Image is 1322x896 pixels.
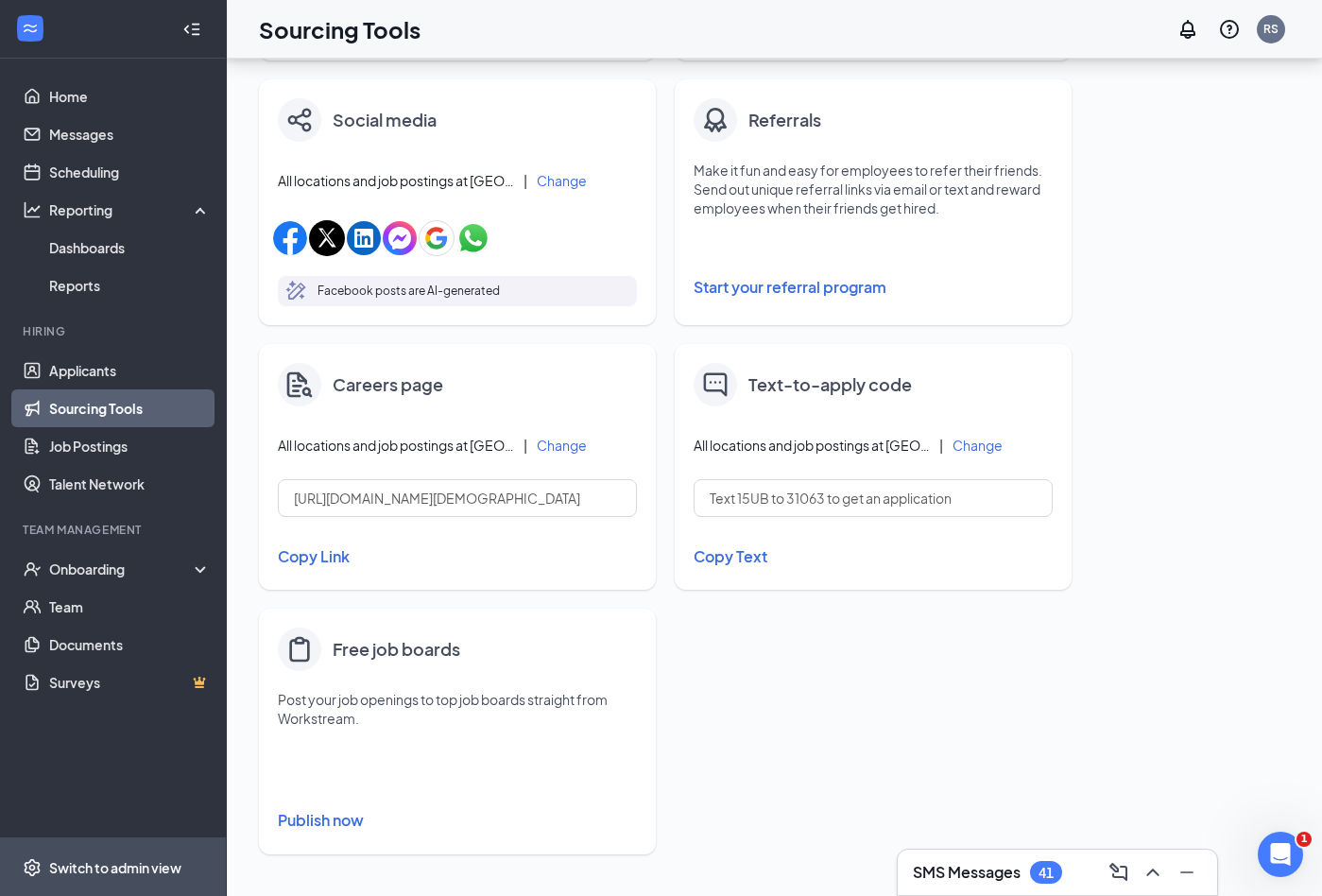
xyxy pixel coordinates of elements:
h4: Social media [333,107,437,133]
img: careers [286,371,313,398]
div: | [939,435,943,456]
img: googleIcon [419,220,455,256]
a: Home [49,78,211,115]
svg: Minimize [1176,861,1198,884]
div: | [524,435,527,456]
svg: Notifications [1176,18,1199,41]
svg: Collapse [182,20,201,39]
svg: ComposeMessage [1107,861,1130,884]
a: SurveysCrown [49,663,211,701]
img: linkedinIcon [347,221,381,255]
a: Messages [49,115,211,153]
button: Copy Text [694,541,1053,573]
img: whatsappIcon [456,221,490,255]
a: Applicants [49,352,211,389]
a: Team [49,588,211,626]
span: All locations and job postings at [GEOGRAPHIC_DATA]-fil-A [694,436,930,455]
svg: Settings [23,858,42,877]
div: Team Management [23,522,207,538]
img: facebookIcon [273,221,307,255]
a: Documents [49,626,211,663]
button: ComposeMessage [1104,857,1134,887]
span: All locations and job postings at [GEOGRAPHIC_DATA]-fil-A [278,171,514,190]
img: xIcon [309,220,345,256]
img: text [703,372,728,397]
button: Change [953,439,1003,452]
p: Facebook posts are AI-generated [318,282,500,301]
h4: Text-to-apply code [748,371,912,398]
h4: Free job boards [333,636,460,663]
span: All locations and job postings at [GEOGRAPHIC_DATA]-fil-A [278,436,514,455]
a: Reports [49,267,211,304]
button: Minimize [1172,857,1202,887]
div: 41 [1039,865,1054,881]
h3: SMS Messages [913,862,1021,883]
img: facebookMessengerIcon [383,221,417,255]
p: Make it fun and easy for employees to refer their friends. Send out unique referral links via ema... [694,161,1053,217]
a: Scheduling [49,153,211,191]
a: Sourcing Tools [49,389,211,427]
iframe: Intercom live chat [1258,832,1303,877]
div: Switch to admin view [49,858,181,877]
div: Reporting [49,200,212,219]
a: Talent Network [49,465,211,503]
h1: Sourcing Tools [259,13,421,45]
svg: WorkstreamLogo [21,19,40,38]
button: Change [537,174,587,187]
svg: QuestionInfo [1218,18,1241,41]
button: Copy Link [278,541,637,573]
svg: UserCheck [23,560,42,578]
svg: Analysis [23,200,42,219]
h4: Careers page [333,371,443,398]
button: Change [537,439,587,452]
h4: Referrals [748,107,821,133]
a: Job Postings [49,427,211,465]
button: Start your referral program [694,268,1053,306]
svg: ChevronUp [1142,861,1164,884]
div: Onboarding [49,560,195,578]
button: Publish now [278,805,637,836]
div: Hiring [23,323,207,339]
div: | [524,170,527,191]
p: Post your job openings to top job boards straight from Workstream. [278,690,637,728]
div: RS [1263,21,1279,37]
img: share [287,108,312,132]
img: clipboard [284,634,315,664]
img: badge [700,105,730,135]
span: 1 [1296,832,1312,847]
button: ChevronUp [1138,857,1168,887]
a: Dashboards [49,229,211,267]
svg: MagicPencil [285,280,308,302]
